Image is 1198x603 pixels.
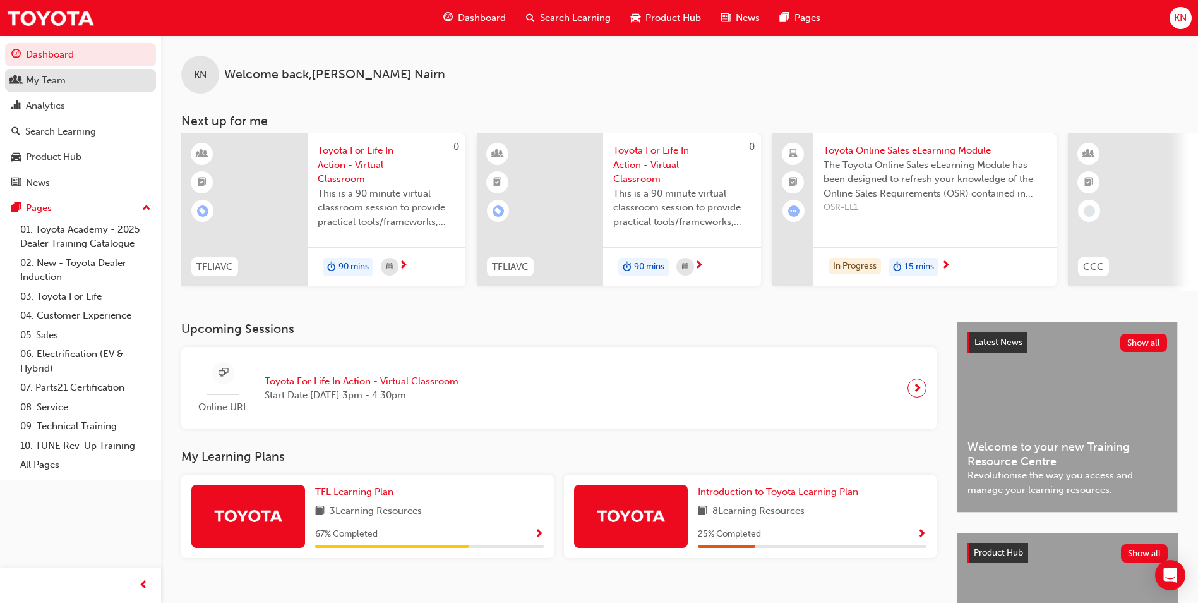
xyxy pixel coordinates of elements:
a: news-iconNews [711,5,770,31]
span: Show Progress [917,529,926,540]
a: Toyota Online Sales eLearning ModuleThe Toyota Online Sales eLearning Module has been designed to... [772,133,1057,286]
h3: Next up for me [161,114,1198,128]
span: next-icon [941,260,950,272]
span: TFLIAVC [492,260,529,274]
span: search-icon [11,126,20,138]
span: chart-icon [11,100,21,112]
span: Toyota For Life In Action - Virtual Classroom [318,143,455,186]
div: Analytics [26,99,65,113]
a: Dashboard [5,43,156,66]
a: 09. Technical Training [15,417,156,436]
a: Analytics [5,94,156,118]
span: The Toyota Online Sales eLearning Module has been designed to refresh your knowledge of the Onlin... [824,158,1046,201]
span: Product Hub [645,11,701,25]
a: Online URLToyota For Life In Action - Virtual ClassroomStart Date:[DATE] 3pm - 4:30pm [191,357,926,420]
span: sessionType_ONLINE_URL-icon [219,365,228,381]
div: Pages [26,201,52,216]
button: Show Progress [917,527,926,542]
a: 07. Parts21 Certification [15,378,156,398]
a: guage-iconDashboard [433,5,516,31]
span: This is a 90 minute virtual classroom session to provide practical tools/frameworks, behaviours a... [613,186,751,229]
span: duration-icon [623,259,632,276]
span: prev-icon [139,578,148,594]
span: pages-icon [11,203,21,214]
button: Pages [5,197,156,220]
a: All Pages [15,455,156,475]
span: 25 % Completed [698,527,761,542]
h3: Upcoming Sessions [181,322,937,336]
a: 06. Electrification (EV & Hybrid) [15,344,156,378]
button: KN [1170,7,1192,29]
span: booktick-icon [1084,174,1093,191]
a: 03. Toyota For Life [15,287,156,307]
span: 0 [749,141,755,152]
a: My Team [5,69,156,92]
a: 04. Customer Experience [15,306,156,326]
a: News [5,171,156,195]
span: 15 mins [904,260,934,274]
span: guage-icon [11,49,21,61]
span: Search Learning [540,11,611,25]
span: people-icon [11,75,21,87]
span: Product Hub [974,547,1023,558]
a: Introduction to Toyota Learning Plan [698,485,863,499]
span: Welcome to your new Training Resource Centre [967,440,1167,468]
a: Product HubShow all [967,543,1168,563]
span: KN [1174,11,1187,25]
span: TFL Learning Plan [315,486,393,497]
span: KN [194,68,207,82]
a: 08. Service [15,398,156,417]
img: Trak [6,4,95,32]
span: 3 Learning Resources [330,504,422,520]
span: news-icon [11,178,21,189]
div: News [26,176,50,190]
span: Toyota Online Sales eLearning Module [824,143,1046,158]
span: Online URL [191,400,255,415]
a: car-iconProduct Hub [621,5,711,31]
a: 05. Sales [15,326,156,345]
img: Trak [596,504,666,527]
span: Start Date: [DATE] 3pm - 4:30pm [265,388,458,403]
span: search-icon [526,10,535,26]
span: booktick-icon [789,174,798,191]
span: learningRecordVerb_ATTEMPT-icon [788,205,800,217]
span: 0 [453,141,459,152]
button: DashboardMy TeamAnalyticsSearch LearningProduct HubNews [5,40,156,197]
a: 0TFLIAVCToyota For Life In Action - Virtual ClassroomThis is a 90 minute virtual classroom sessio... [181,133,465,286]
a: TFL Learning Plan [315,485,398,499]
span: Toyota For Life In Action - Virtual Classroom [613,143,751,186]
a: pages-iconPages [770,5,830,31]
a: Product Hub [5,145,156,169]
span: learningRecordVerb_NONE-icon [1084,205,1095,217]
a: 0TFLIAVCToyota For Life In Action - Virtual ClassroomThis is a 90 minute virtual classroom sessio... [477,133,761,286]
span: duration-icon [327,259,336,276]
div: My Team [26,73,66,88]
span: car-icon [11,152,21,163]
span: 90 mins [634,260,664,274]
span: Introduction to Toyota Learning Plan [698,486,858,497]
span: laptop-icon [789,146,798,162]
a: 01. Toyota Academy - 2025 Dealer Training Catalogue [15,220,156,253]
button: Show Progress [534,527,544,542]
div: Open Intercom Messenger [1155,560,1185,590]
span: learningResourceType_INSTRUCTOR_LED-icon [198,146,207,162]
span: Toyota For Life In Action - Virtual Classroom [265,374,458,389]
span: book-icon [698,504,707,520]
span: next-icon [913,379,922,397]
span: CCC [1083,260,1104,274]
a: 02. New - Toyota Dealer Induction [15,253,156,287]
span: This is a 90 minute virtual classroom session to provide practical tools/frameworks, behaviours a... [318,186,455,229]
span: Latest News [974,337,1022,348]
span: up-icon [142,200,151,217]
span: Show Progress [534,529,544,540]
span: 90 mins [338,260,369,274]
span: learningResourceType_INSTRUCTOR_LED-icon [1084,146,1093,162]
span: Dashboard [458,11,506,25]
div: Product Hub [26,150,81,164]
h3: My Learning Plans [181,449,937,464]
span: Welcome back , [PERSON_NAME] Nairn [224,68,445,82]
a: Latest NewsShow all [967,332,1167,353]
span: booktick-icon [198,174,207,191]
